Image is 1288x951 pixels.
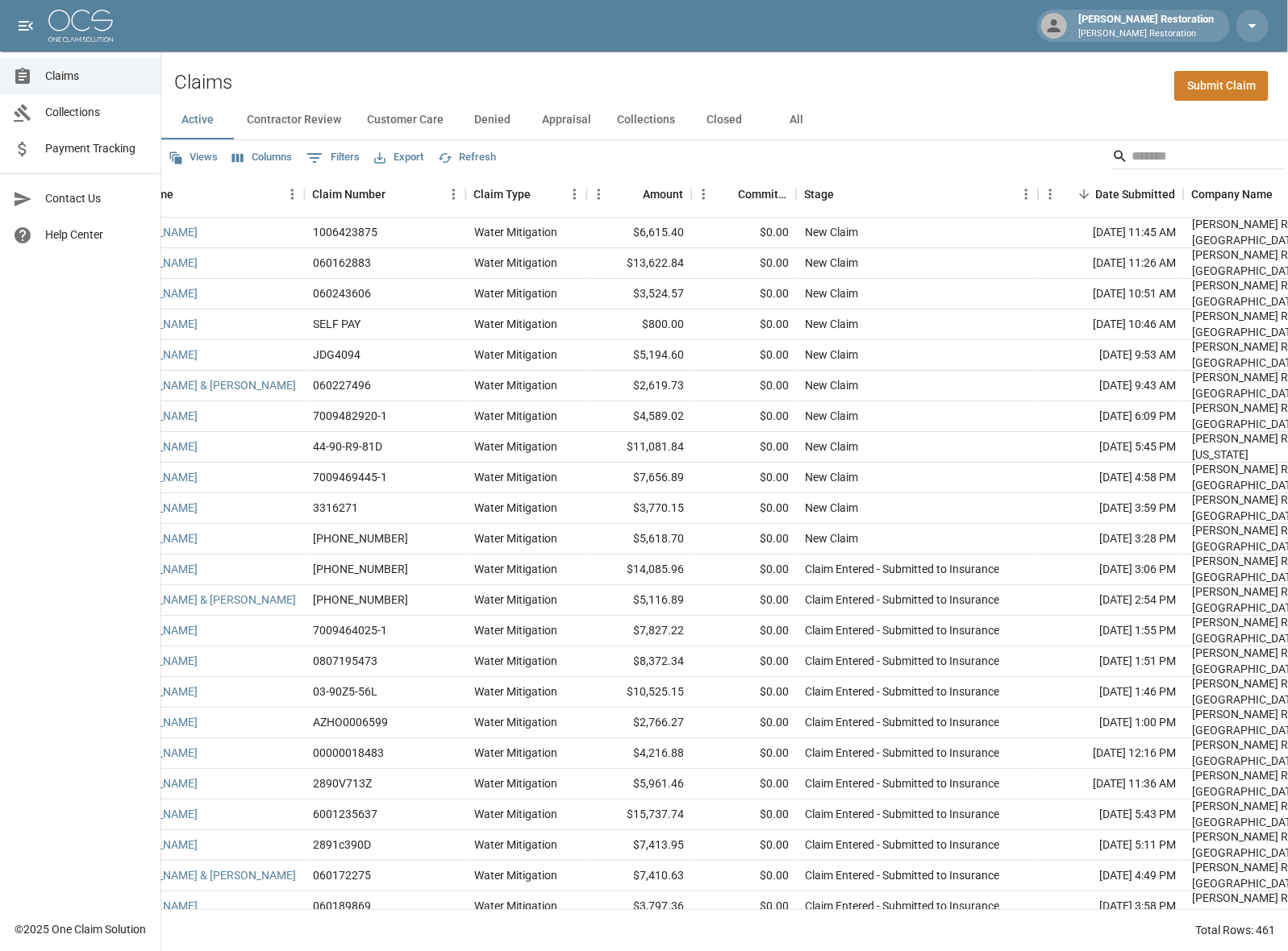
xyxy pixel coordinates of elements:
[587,218,692,248] div: $6,615.40
[474,255,557,271] div: Water Mitigation
[805,255,858,271] div: New Claim
[1039,309,1184,340] div: [DATE] 10:46 AM
[692,524,797,554] div: $0.00
[805,745,999,761] div: Claim Entered - Submitted to Insurance
[234,101,354,139] button: Contractor Review
[692,891,797,922] div: $0.00
[474,683,557,700] div: Water Mitigation
[1039,799,1184,830] div: [DATE] 5:43 PM
[587,248,692,279] div: $13,622.84
[302,145,364,171] button: Show filters
[805,347,858,363] div: New Claim
[161,101,1288,139] div: dynamic tabs
[386,183,409,206] button: Sort
[313,898,371,914] div: 060189869
[313,622,387,638] div: 7009464025-1
[48,10,113,42] img: ocs-logo-white-transparent.png
[604,101,688,139] button: Collections
[805,653,999,669] div: Claim Entered - Submitted to Insurance
[692,830,797,861] div: $0.00
[474,745,557,761] div: Water Mitigation
[474,285,557,301] div: Water Mitigation
[587,172,692,217] div: Amount
[1096,172,1176,217] div: Date Submitted
[692,708,797,738] div: $0.00
[587,616,692,646] div: $7,827.22
[805,561,999,577] div: Claim Entered - Submitted to Insurance
[1039,432,1184,463] div: [DATE] 5:45 PM
[474,622,557,638] div: Water Mitigation
[103,172,305,217] div: Claim Name
[313,469,387,485] div: 7009469445-1
[805,316,858,332] div: New Claim
[474,898,557,914] div: Water Mitigation
[1039,248,1184,279] div: [DATE] 11:26 AM
[474,592,557,608] div: Water Mitigation
[1192,172,1273,217] div: Company Name
[10,10,42,42] button: open drawer
[313,867,371,883] div: 060172275
[835,183,857,206] button: Sort
[587,371,692,401] div: $2,619.73
[1039,891,1184,922] div: [DATE] 3:58 PM
[805,408,858,424] div: New Claim
[313,408,387,424] div: 7009482920-1
[692,554,797,585] div: $0.00
[45,226,148,243] span: Help Center
[474,408,557,424] div: Water Mitigation
[1039,830,1184,861] div: [DATE] 5:11 PM
[587,279,692,309] div: $3,524.57
[587,799,692,830] div: $15,737.74
[692,616,797,646] div: $0.00
[313,837,371,853] div: 2891c390D
[313,224,377,240] div: 1006423875
[1039,172,1184,217] div: Date Submitted
[1039,554,1184,585] div: [DATE] 3:06 PM
[587,524,692,554] div: $5,618.70
[805,438,858,455] div: New Claim
[161,101,234,139] button: Active
[313,653,377,669] div: 0807195473
[587,463,692,493] div: $7,656.89
[45,68,148,85] span: Claims
[692,309,797,340] div: $0.00
[716,183,739,206] button: Sort
[1078,27,1214,41] p: [PERSON_NAME] Restoration
[354,101,456,139] button: Customer Care
[587,646,692,677] div: $8,372.34
[1039,524,1184,554] div: [DATE] 3:28 PM
[111,377,296,393] a: [PERSON_NAME] & [PERSON_NAME]
[531,183,554,206] button: Sort
[587,891,692,922] div: $3,797.36
[45,140,148,157] span: Payment Tracking
[313,683,377,700] div: 03-90Z5-56L
[1174,71,1269,101] a: Submit Claim
[474,867,557,883] div: Water Mitigation
[805,683,999,700] div: Claim Entered - Submitted to Insurance
[474,806,557,822] div: Water Mitigation
[587,677,692,708] div: $10,525.15
[587,309,692,340] div: $800.00
[692,861,797,891] div: $0.00
[587,554,692,585] div: $14,085.96
[688,101,761,139] button: Closed
[529,101,604,139] button: Appraisal
[587,493,692,524] div: $3,770.15
[1039,677,1184,708] div: [DATE] 1:46 PM
[313,347,361,363] div: JDG4094
[805,806,999,822] div: Claim Entered - Submitted to Insurance
[174,183,197,206] button: Sort
[1039,769,1184,799] div: [DATE] 11:36 AM
[111,592,296,608] a: [PERSON_NAME] & [PERSON_NAME]
[587,738,692,769] div: $4,216.88
[313,172,386,217] div: Claim Number
[474,438,557,455] div: Water Mitigation
[805,377,858,393] div: New Claim
[1039,738,1184,769] div: [DATE] 12:16 PM
[692,218,797,248] div: $0.00
[474,469,557,485] div: Water Mitigation
[174,71,232,94] h2: Claims
[474,500,557,516] div: Water Mitigation
[692,340,797,371] div: $0.00
[313,500,358,516] div: 3316271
